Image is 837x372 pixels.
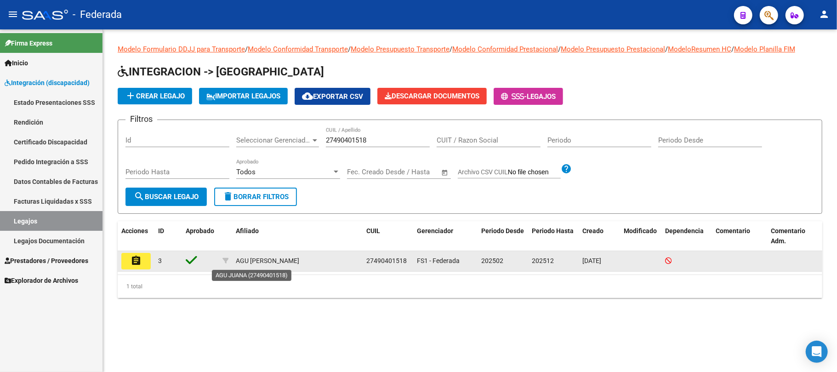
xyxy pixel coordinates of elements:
span: Aprobado [186,227,214,235]
span: Periodo Desde [481,227,524,235]
span: Afiliado [236,227,259,235]
span: Prestadores / Proveedores [5,256,88,266]
datatable-header-cell: CUIL [363,221,413,252]
datatable-header-cell: Comentario Adm. [767,221,822,252]
span: 27490401518 [366,257,407,264]
span: FS1 - Federada [417,257,460,264]
mat-icon: assignment [131,255,142,266]
a: Modelo Formulario DDJJ para Transporte [118,45,245,53]
span: Explorador de Archivos [5,275,78,286]
span: IMPORTAR LEGAJOS [206,92,280,100]
mat-icon: menu [7,9,18,20]
span: - [501,92,527,101]
span: Crear Legajo [125,92,185,100]
span: Creado [582,227,604,235]
span: ID [158,227,164,235]
span: Modificado [624,227,657,235]
a: Modelo Planilla FIM [734,45,795,53]
button: Buscar Legajo [125,188,207,206]
div: / / / / / / [118,44,822,298]
datatable-header-cell: Modificado [620,221,661,252]
span: - Federada [73,5,122,25]
span: Legajos [527,92,556,101]
mat-icon: person [819,9,830,20]
span: Periodo Hasta [532,227,574,235]
span: Acciones [121,227,148,235]
span: Buscar Legajo [134,193,199,201]
a: Modelo Conformidad Transporte [248,45,348,53]
a: Modelo Presupuesto Prestacional [561,45,665,53]
div: 1 total [118,275,822,298]
datatable-header-cell: ID [154,221,182,252]
span: INTEGRACION -> [GEOGRAPHIC_DATA] [118,65,324,78]
a: ModeloResumen HC [668,45,731,53]
span: Gerenciador [417,227,453,235]
button: Crear Legajo [118,88,192,104]
span: 202502 [481,257,503,264]
button: Open calendar [440,167,450,178]
button: Borrar Filtros [214,188,297,206]
span: Exportar CSV [302,92,363,101]
datatable-header-cell: Periodo Desde [478,221,528,252]
mat-icon: add [125,90,136,101]
span: [DATE] [582,257,601,264]
span: Firma Express [5,38,52,48]
h3: Filtros [125,113,157,126]
span: Descargar Documentos [385,92,479,100]
mat-icon: delete [222,191,233,202]
div: Open Intercom Messenger [806,341,828,363]
mat-icon: search [134,191,145,202]
a: Modelo Presupuesto Transporte [351,45,450,53]
span: 3 [158,257,162,264]
input: Fecha fin [393,168,437,176]
datatable-header-cell: Afiliado [232,221,363,252]
datatable-header-cell: Creado [579,221,620,252]
span: 202512 [532,257,554,264]
button: Exportar CSV [295,88,370,105]
a: Modelo Conformidad Prestacional [452,45,558,53]
span: Archivo CSV CUIL [458,168,508,176]
input: Fecha inicio [347,168,384,176]
span: Seleccionar Gerenciador [236,136,311,144]
span: Comentario Adm. [771,227,805,245]
span: Comentario [716,227,750,235]
button: Descargar Documentos [377,88,487,104]
span: Todos [236,168,256,176]
span: CUIL [366,227,380,235]
datatable-header-cell: Periodo Hasta [528,221,579,252]
datatable-header-cell: Aprobado [182,221,219,252]
datatable-header-cell: Acciones [118,221,154,252]
button: IMPORTAR LEGAJOS [199,88,288,104]
span: Integración (discapacidad) [5,78,90,88]
datatable-header-cell: Gerenciador [413,221,478,252]
mat-icon: cloud_download [302,91,313,102]
mat-icon: help [561,163,572,174]
input: Archivo CSV CUIL [508,168,561,177]
span: Borrar Filtros [222,193,289,201]
span: Dependencia [665,227,704,235]
span: Inicio [5,58,28,68]
button: -Legajos [494,88,563,105]
div: AGU [PERSON_NAME] [236,256,299,266]
datatable-header-cell: Comentario [712,221,767,252]
datatable-header-cell: Dependencia [661,221,712,252]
